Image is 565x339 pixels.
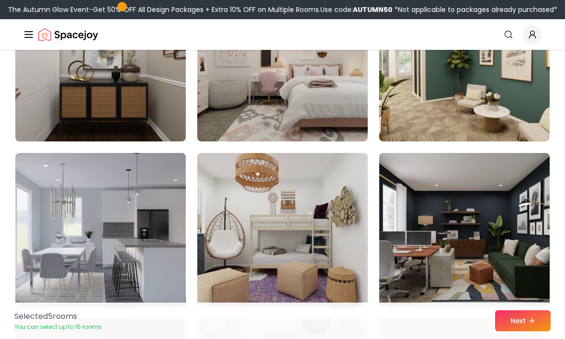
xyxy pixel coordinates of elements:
nav: Global [23,19,542,50]
button: Next [495,310,551,331]
div: The Autumn Glow Event-Get 50% OFF All Design Packages + Extra 10% OFF on Multiple Rooms. [8,5,557,14]
span: Use code: [320,5,393,14]
span: *Not applicable to packages already purchased* [393,5,557,14]
img: Spacejoy Logo [38,25,98,44]
img: Room room-86 [197,153,368,306]
p: Selected 5 room s [14,311,102,322]
b: AUTUMN50 [353,5,393,14]
a: Spacejoy [38,25,98,44]
img: Room room-85 [15,153,186,306]
img: Room room-87 [379,153,550,306]
p: You can select up to 15 rooms [14,323,102,331]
